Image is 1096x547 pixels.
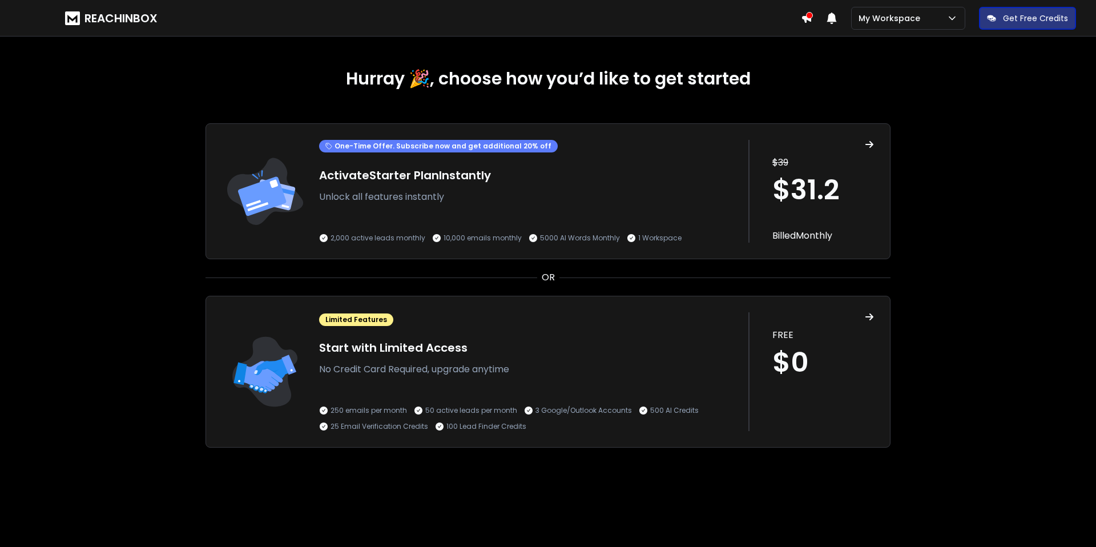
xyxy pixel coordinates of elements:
[772,156,874,170] p: $ 39
[772,229,874,243] p: Billed Monthly
[540,234,620,243] p: 5000 AI Words Monthly
[331,234,425,243] p: 2,000 active leads monthly
[535,406,632,415] p: 3 Google/Outlook Accounts
[319,167,737,183] h1: Activate Starter Plan Instantly
[1003,13,1068,24] p: Get Free Credits
[319,313,393,326] div: Limited Features
[65,11,80,25] img: logo
[222,140,308,243] img: trail
[444,234,522,243] p: 10,000 emails monthly
[425,406,517,415] p: 50 active leads per month
[331,406,407,415] p: 250 emails per month
[638,234,682,243] p: 1 Workspace
[772,176,874,204] h1: $ 31.2
[319,140,558,152] div: One-Time Offer. Subscribe now and get additional 20% off
[205,271,890,284] div: OR
[772,328,874,342] p: FREE
[772,349,874,376] h1: $0
[319,190,737,204] p: Unlock all features instantly
[331,422,428,431] p: 25 Email Verification Credits
[222,312,308,431] img: trail
[859,13,925,24] p: My Workspace
[84,10,158,26] h1: REACHINBOX
[319,363,737,376] p: No Credit Card Required, upgrade anytime
[446,422,526,431] p: 100 Lead Finder Credits
[319,340,737,356] h1: Start with Limited Access
[205,69,890,89] h1: Hurray 🎉, choose how you’d like to get started
[650,406,699,415] p: 500 AI Credits
[979,7,1076,30] button: Get Free Credits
